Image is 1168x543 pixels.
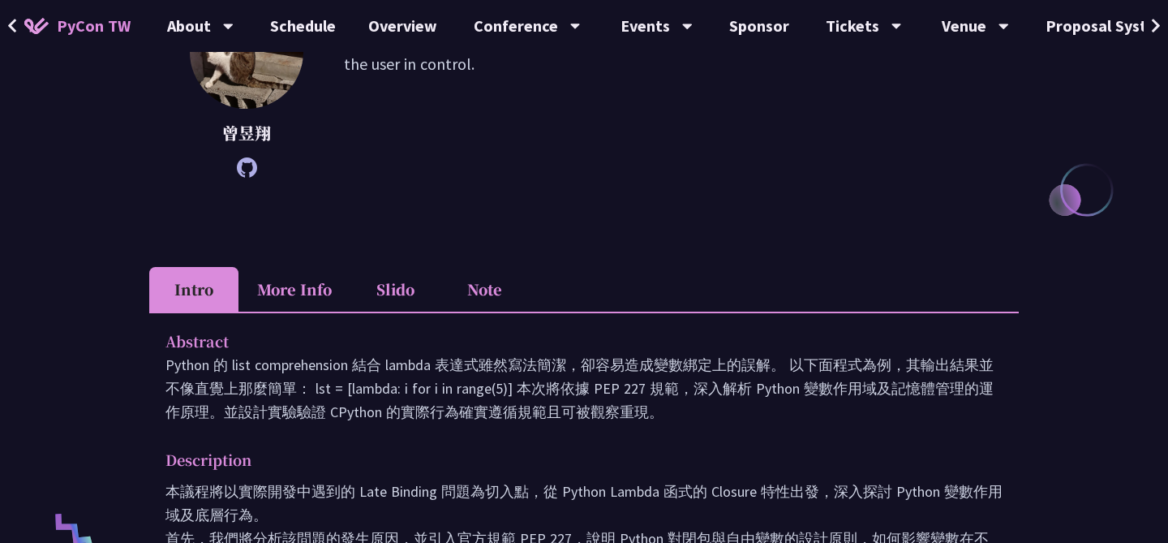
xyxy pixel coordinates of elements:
[238,267,350,312] li: More Info
[8,6,147,46] a: PyCon TW
[165,353,1003,424] p: Python 的 list comprehension 結合 lambda 表達式雖然寫法簡潔，卻容易造成變數綁定上的誤解。 以下面程式為例，其輸出結果並不像直覺上那麼簡單： lst = [la...
[190,121,303,145] p: 曾昱翔
[24,18,49,34] img: Home icon of PyCon TW 2025
[57,14,131,38] span: PyCon TW
[165,448,970,472] p: Description
[344,3,1019,170] p: A software engineer and an Arch Linux enthusiast. With years of experience working closely with o...
[440,267,529,312] li: Note
[149,267,238,312] li: Intro
[350,267,440,312] li: Slido
[165,330,970,353] p: Abstract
